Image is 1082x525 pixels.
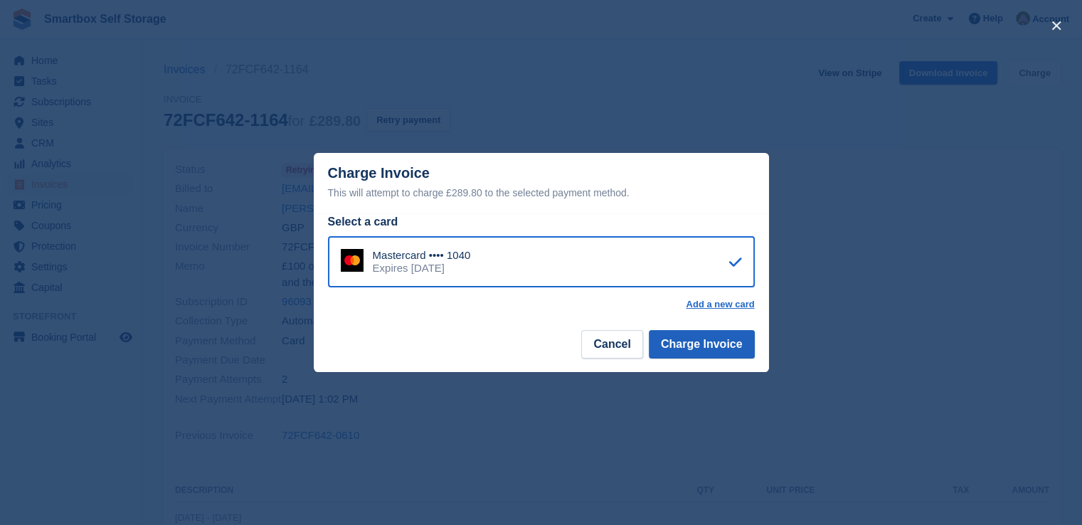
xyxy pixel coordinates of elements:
[1045,14,1068,37] button: close
[341,249,364,272] img: Mastercard Logo
[373,249,471,262] div: Mastercard •••• 1040
[328,165,755,201] div: Charge Invoice
[581,330,642,359] button: Cancel
[328,184,755,201] div: This will attempt to charge £289.80 to the selected payment method.
[328,213,755,230] div: Select a card
[686,299,754,310] a: Add a new card
[649,330,755,359] button: Charge Invoice
[373,262,471,275] div: Expires [DATE]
